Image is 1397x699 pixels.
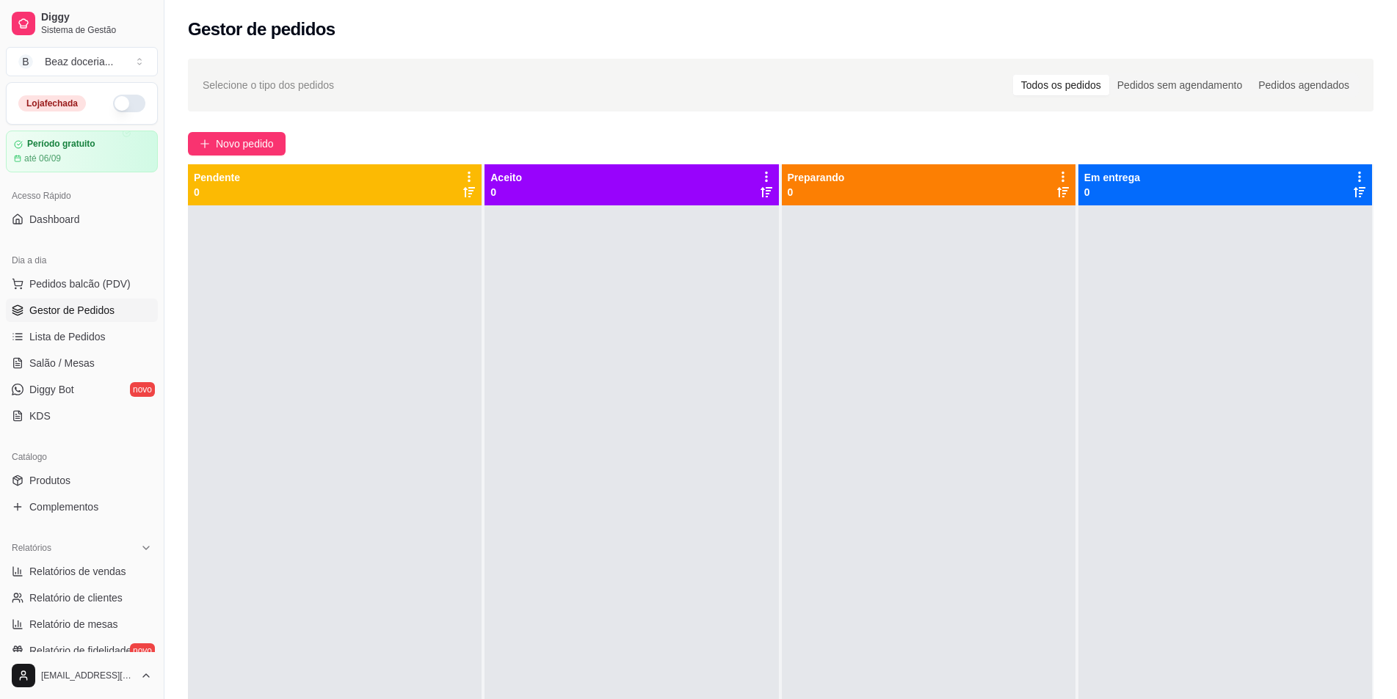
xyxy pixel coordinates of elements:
a: Salão / Mesas [6,351,158,375]
p: Aceito [490,170,522,185]
span: Relatório de mesas [29,617,118,632]
button: Pedidos balcão (PDV) [6,272,158,296]
a: Gestor de Pedidos [6,299,158,322]
span: Diggy Bot [29,382,74,397]
h2: Gestor de pedidos [188,18,335,41]
div: Todos os pedidos [1013,75,1109,95]
p: 0 [1084,185,1140,200]
button: Select a team [6,47,158,76]
div: Pedidos sem agendamento [1109,75,1250,95]
span: Selecione o tipo dos pedidos [203,77,334,93]
span: Complementos [29,499,98,514]
span: [EMAIL_ADDRESS][DOMAIN_NAME] [41,670,134,681]
a: Complementos [6,495,158,519]
span: plus [200,139,210,149]
div: Catálogo [6,445,158,469]
p: 0 [490,185,522,200]
span: Relatórios [12,542,51,554]
div: Loja fechada [18,95,86,111]
p: 0 [194,185,240,200]
a: DiggySistema de Gestão [6,6,158,41]
div: Dia a dia [6,249,158,272]
p: Pendente [194,170,240,185]
p: Em entrega [1084,170,1140,185]
span: Relatório de clientes [29,590,123,605]
div: Acesso Rápido [6,184,158,208]
span: Diggy [41,11,152,24]
button: Novo pedido [188,132,286,155]
span: Novo pedido [216,136,274,152]
span: Salão / Mesas [29,356,95,370]
span: Gestor de Pedidos [29,303,115,318]
article: até 06/09 [24,153,61,164]
span: Lista de Pedidos [29,329,106,344]
span: KDS [29,409,51,423]
a: Relatório de mesas [6,612,158,636]
a: Lista de Pedidos [6,325,158,348]
div: Pedidos agendados [1250,75,1357,95]
button: [EMAIL_ADDRESS][DOMAIN_NAME] [6,658,158,693]
p: Preparando [788,170,845,185]
span: Pedidos balcão (PDV) [29,277,131,291]
a: Relatório de clientes [6,586,158,610]
span: Relatório de fidelidade [29,643,131,658]
span: Dashboard [29,212,80,227]
a: Relatórios de vendas [6,560,158,583]
div: Beaz doceria ... [45,54,113,69]
a: Produtos [6,469,158,492]
span: Sistema de Gestão [41,24,152,36]
a: Dashboard [6,208,158,231]
a: KDS [6,404,158,428]
button: Alterar Status [113,95,145,112]
a: Período gratuitoaté 06/09 [6,131,158,172]
span: B [18,54,33,69]
p: 0 [788,185,845,200]
span: Produtos [29,473,70,488]
a: Diggy Botnovo [6,378,158,401]
article: Período gratuito [27,139,95,150]
a: Relatório de fidelidadenovo [6,639,158,662]
span: Relatórios de vendas [29,564,126,579]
